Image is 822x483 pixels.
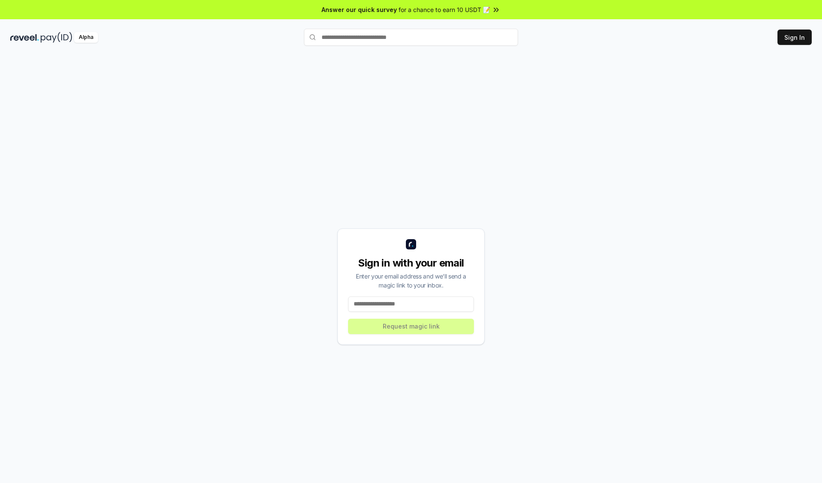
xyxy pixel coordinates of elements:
span: Answer our quick survey [322,5,397,14]
img: logo_small [406,239,416,249]
div: Enter your email address and we’ll send a magic link to your inbox. [348,272,474,290]
img: pay_id [41,32,72,43]
button: Sign In [777,30,812,45]
div: Sign in with your email [348,256,474,270]
span: for a chance to earn 10 USDT 📝 [399,5,490,14]
img: reveel_dark [10,32,39,43]
div: Alpha [74,32,98,43]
